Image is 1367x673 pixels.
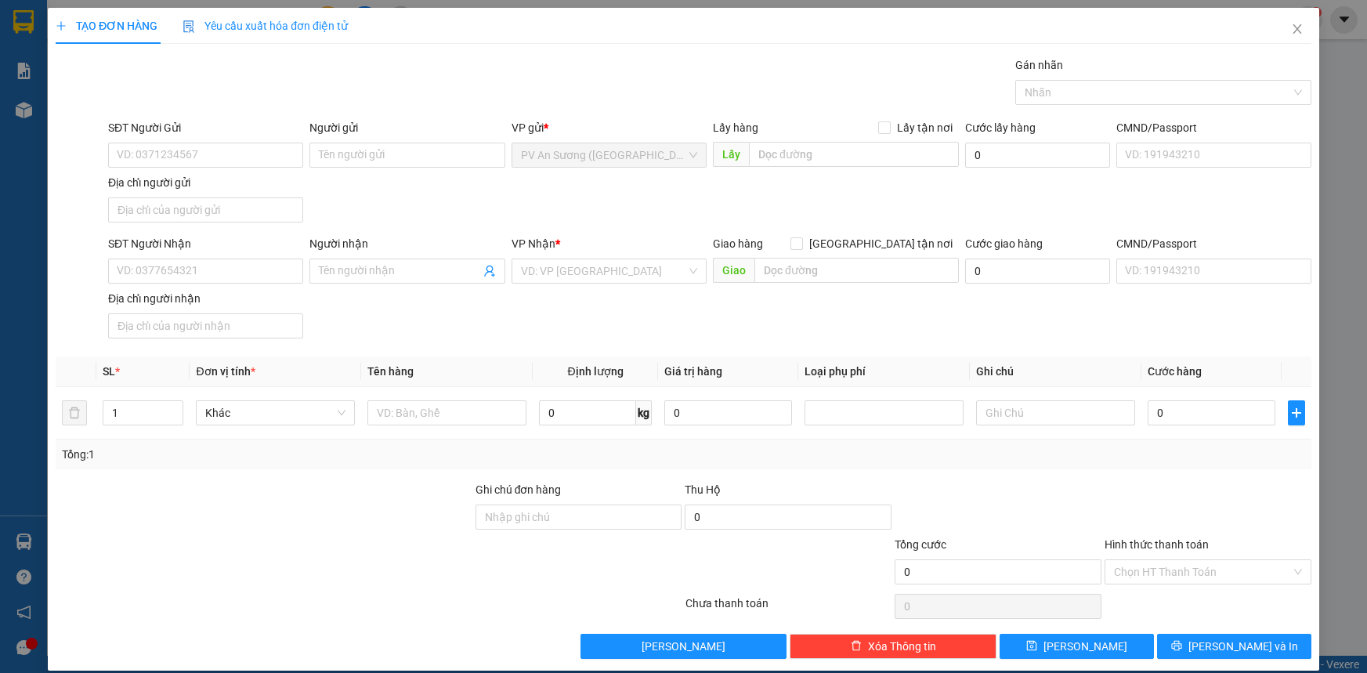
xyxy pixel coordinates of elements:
[205,401,345,425] span: Khác
[1000,634,1154,659] button: save[PERSON_NAME]
[684,595,894,622] div: Chưa thanh toán
[636,400,652,425] span: kg
[965,237,1043,250] label: Cước giao hàng
[1043,638,1127,655] span: [PERSON_NAME]
[1026,640,1037,653] span: save
[309,119,504,136] div: Người gửi
[868,638,936,655] span: Xóa Thông tin
[976,400,1135,425] input: Ghi Chú
[62,400,87,425] button: delete
[108,235,303,252] div: SĐT Người Nhận
[521,143,697,167] span: PV An Sương (Hàng Hóa)
[62,446,528,463] div: Tổng: 1
[1148,365,1202,378] span: Cước hàng
[1171,640,1182,653] span: printer
[1275,8,1319,52] button: Close
[567,365,623,378] span: Định lượng
[754,258,959,283] input: Dọc đường
[1289,407,1304,419] span: plus
[965,259,1110,284] input: Cước giao hàng
[367,400,526,425] input: VD: Bàn, Ghế
[790,634,996,659] button: deleteXóa Thông tin
[108,119,303,136] div: SĐT Người Gửi
[108,313,303,338] input: Địa chỉ của người nhận
[367,365,414,378] span: Tên hàng
[895,538,946,551] span: Tổng cước
[196,365,255,378] span: Đơn vị tính
[476,483,562,496] label: Ghi chú đơn hàng
[1015,59,1063,71] label: Gán nhãn
[183,20,348,32] span: Yêu cầu xuất hóa đơn điện tử
[580,634,787,659] button: [PERSON_NAME]
[1291,23,1304,35] span: close
[965,121,1036,134] label: Cước lấy hàng
[749,142,959,167] input: Dọc đường
[1188,638,1298,655] span: [PERSON_NAME] và In
[713,258,754,283] span: Giao
[713,121,758,134] span: Lấy hàng
[512,237,555,250] span: VP Nhận
[1116,119,1311,136] div: CMND/Passport
[103,365,115,378] span: SL
[713,237,763,250] span: Giao hàng
[891,119,959,136] span: Lấy tận nơi
[798,356,970,387] th: Loại phụ phí
[108,174,303,191] div: Địa chỉ người gửi
[309,235,504,252] div: Người nhận
[642,638,725,655] span: [PERSON_NAME]
[483,265,496,277] span: user-add
[664,365,722,378] span: Giá trị hàng
[56,20,67,31] span: plus
[1116,235,1311,252] div: CMND/Passport
[476,505,682,530] input: Ghi chú đơn hàng
[512,119,707,136] div: VP gửi
[965,143,1110,168] input: Cước lấy hàng
[1288,400,1305,425] button: plus
[108,290,303,307] div: Địa chỉ người nhận
[851,640,862,653] span: delete
[1105,538,1209,551] label: Hình thức thanh toán
[183,20,195,33] img: icon
[803,235,959,252] span: [GEOGRAPHIC_DATA] tận nơi
[108,197,303,223] input: Địa chỉ của người gửi
[970,356,1141,387] th: Ghi chú
[713,142,749,167] span: Lấy
[1157,634,1311,659] button: printer[PERSON_NAME] và In
[664,400,792,425] input: 0
[685,483,721,496] span: Thu Hộ
[56,20,157,32] span: TẠO ĐƠN HÀNG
